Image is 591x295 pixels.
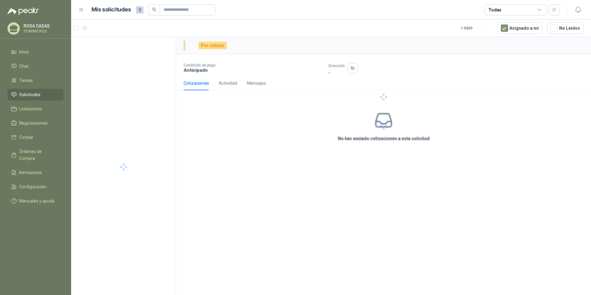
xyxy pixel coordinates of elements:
[7,103,64,115] a: Licitaciones
[7,7,39,15] img: Logo peakr
[19,63,28,70] span: Chat
[547,22,584,34] button: No Leídos
[7,167,64,178] a: Remisiones
[19,169,42,176] span: Remisiones
[19,148,58,162] span: Órdenes de Compra
[7,46,64,58] a: Inicio
[7,89,64,100] a: Solicitudes
[23,29,62,33] p: STARMICROS
[7,146,64,164] a: Órdenes de Compra
[19,105,42,112] span: Licitaciones
[497,22,542,34] button: Asignado a mi
[19,198,54,204] span: Manuales y ayuda
[19,134,33,141] span: Cotizar
[19,49,29,55] span: Inicio
[7,195,64,207] a: Manuales y ayuda
[7,117,64,129] a: Negociaciones
[19,91,40,98] span: Solicitudes
[7,131,64,143] a: Cotizar
[152,7,156,12] span: search
[23,24,62,28] p: ROSA CASAS
[136,6,143,14] span: 0
[19,77,33,84] span: Tareas
[461,23,492,33] div: 1 - 0 de 0
[19,183,46,190] span: Configuración
[7,60,64,72] a: Chat
[7,181,64,193] a: Configuración
[488,6,501,13] div: Todas
[19,120,48,126] span: Negociaciones
[91,5,131,14] h1: Mis solicitudes
[7,75,64,86] a: Tareas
